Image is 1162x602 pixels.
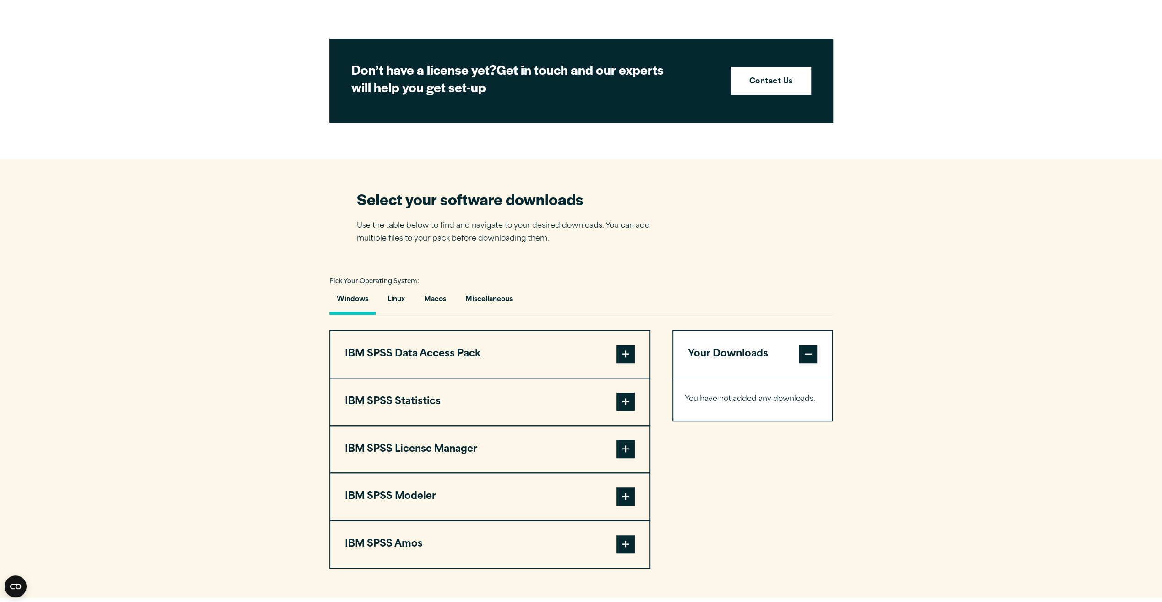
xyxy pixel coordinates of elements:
p: You have not added any downloads. [685,393,821,406]
span: Pick Your Operating System: [329,279,419,285]
button: IBM SPSS Amos [330,521,649,568]
a: Contact Us [731,67,811,95]
button: Linux [380,289,412,315]
button: Open CMP widget [5,575,27,597]
h2: Select your software downloads [357,189,664,209]
strong: Contact Us [749,76,793,88]
p: Use the table below to find and navigate to your desired downloads. You can add multiple files to... [357,219,664,246]
strong: Don’t have a license yet? [351,60,496,78]
button: IBM SPSS Statistics [330,378,649,425]
button: IBM SPSS Data Access Pack [330,331,649,378]
button: Your Downloads [673,331,832,378]
button: IBM SPSS Modeler [330,473,649,520]
button: IBM SPSS License Manager [330,426,649,473]
div: Your Downloads [673,378,832,421]
button: Miscellaneous [458,289,520,315]
h2: Get in touch and our experts will help you get set-up [351,61,672,95]
button: Windows [329,289,376,315]
button: Macos [417,289,453,315]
